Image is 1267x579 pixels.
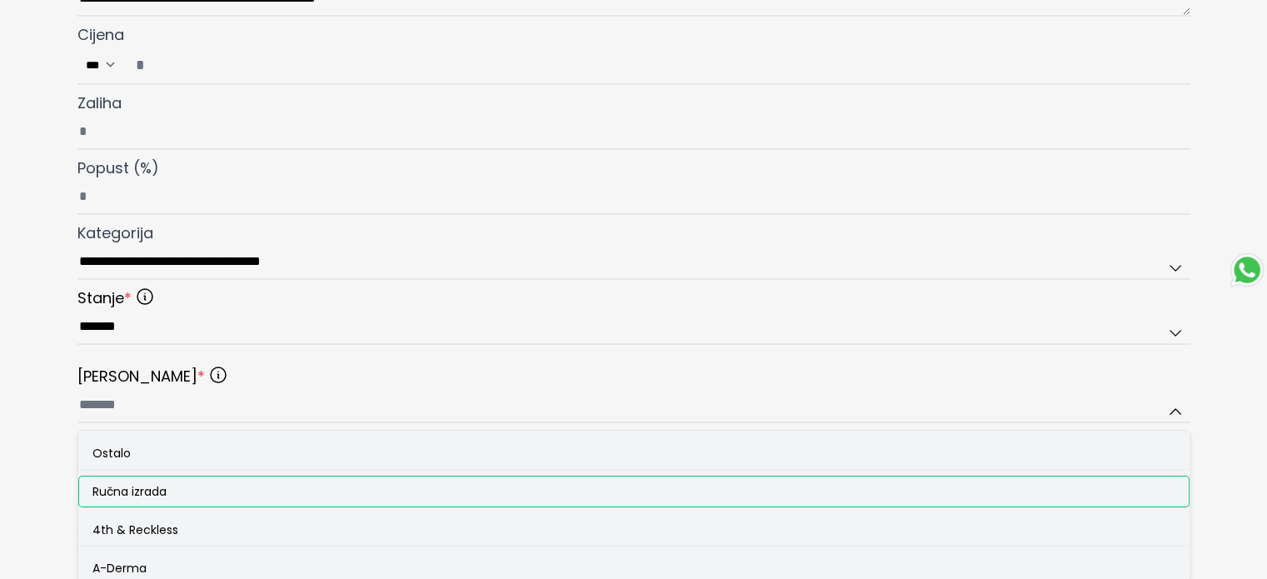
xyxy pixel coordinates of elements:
[77,287,132,310] span: Stanje
[77,24,124,45] span: Cijena
[92,445,131,462] span: Ostalo
[77,180,1190,215] input: Popust (%)
[77,92,122,113] span: Zaliha
[92,522,178,538] span: 4th & Reckless
[79,53,126,77] select: Cijena
[77,115,1190,150] input: Zaliha
[77,157,159,178] span: Popust (%)
[92,560,147,577] span: A-Derma
[126,47,1189,83] input: Cijena
[77,245,1190,280] input: Kategorija
[77,222,153,243] span: Kategorija
[92,483,167,500] span: Ručna izrada
[77,365,205,388] span: [PERSON_NAME]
